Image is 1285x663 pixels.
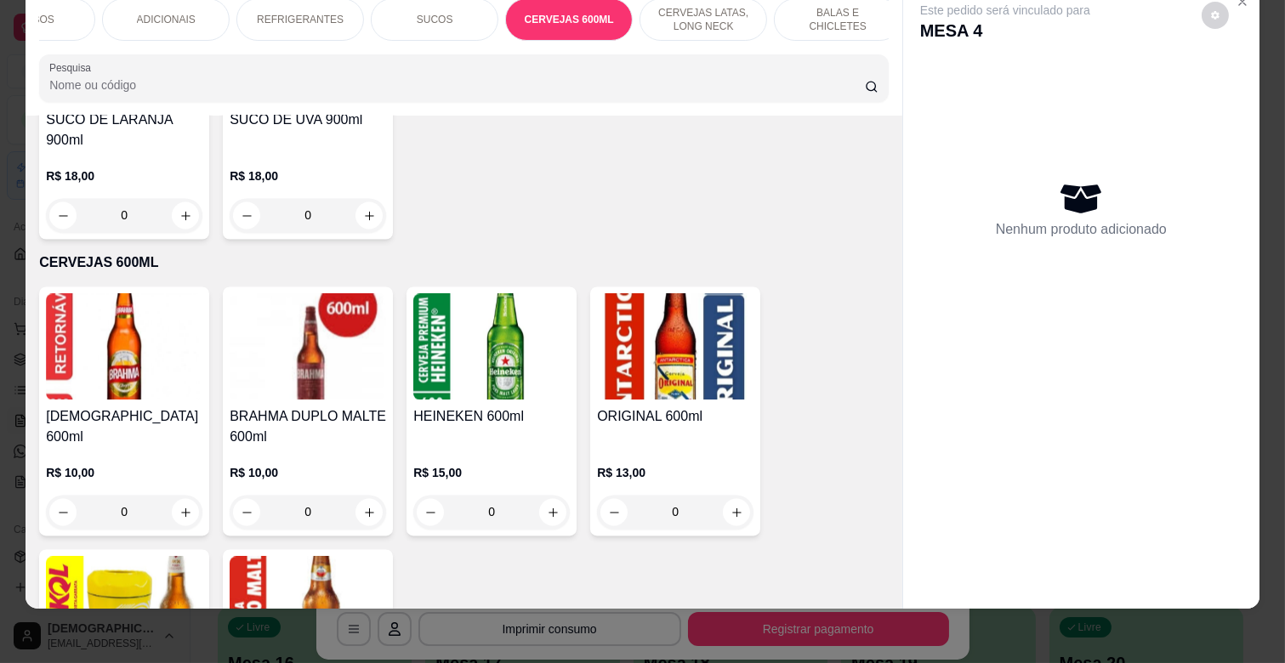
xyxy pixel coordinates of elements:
[525,13,614,26] p: CERVEJAS 600ML
[172,499,199,526] button: increase-product-quantity
[257,13,344,26] p: REFRIGERANTES
[539,499,566,526] button: increase-product-quantity
[49,60,97,75] label: Pesquisa
[46,168,202,185] p: R$ 18,00
[355,202,383,229] button: increase-product-quantity
[46,110,202,151] h4: SUCO DE LARANJA 900ml
[46,465,202,482] p: R$ 10,00
[413,407,570,428] h4: HEINEKEN 600ml
[654,6,753,33] p: CERVEJAS LATAS, LONG NECK
[230,110,386,131] h4: SUCO DE UVA 900ml
[46,557,202,663] img: product-image
[172,202,199,229] button: increase-product-quantity
[233,202,260,229] button: decrease-product-quantity
[597,294,753,400] img: product-image
[788,6,887,33] p: BALAS E CHICLETES
[230,294,386,400] img: product-image
[996,219,1167,240] p: Nenhum produto adicionado
[417,499,444,526] button: decrease-product-quantity
[723,499,750,526] button: increase-product-quantity
[230,168,386,185] p: R$ 18,00
[230,407,386,448] h4: BRAHMA DUPLO MALTE 600ml
[230,465,386,482] p: R$ 10,00
[920,2,1090,19] p: Este pedido será vinculado para
[39,253,889,274] p: CERVEJAS 600ML
[49,499,77,526] button: decrease-product-quantity
[49,76,865,93] input: Pesquisa
[413,294,570,400] img: product-image
[597,407,753,428] h4: ORIGINAL 600ml
[417,13,453,26] p: SUCOS
[233,499,260,526] button: decrease-product-quantity
[230,557,386,663] img: product-image
[597,465,753,482] p: R$ 13,00
[355,499,383,526] button: increase-product-quantity
[600,499,628,526] button: decrease-product-quantity
[46,407,202,448] h4: [DEMOGRAPHIC_DATA] 600ml
[137,13,196,26] p: ADICIONAIS
[1202,2,1229,29] button: decrease-product-quantity
[413,465,570,482] p: R$ 15,00
[920,19,1090,42] p: MESA 4
[49,202,77,229] button: decrease-product-quantity
[46,294,202,400] img: product-image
